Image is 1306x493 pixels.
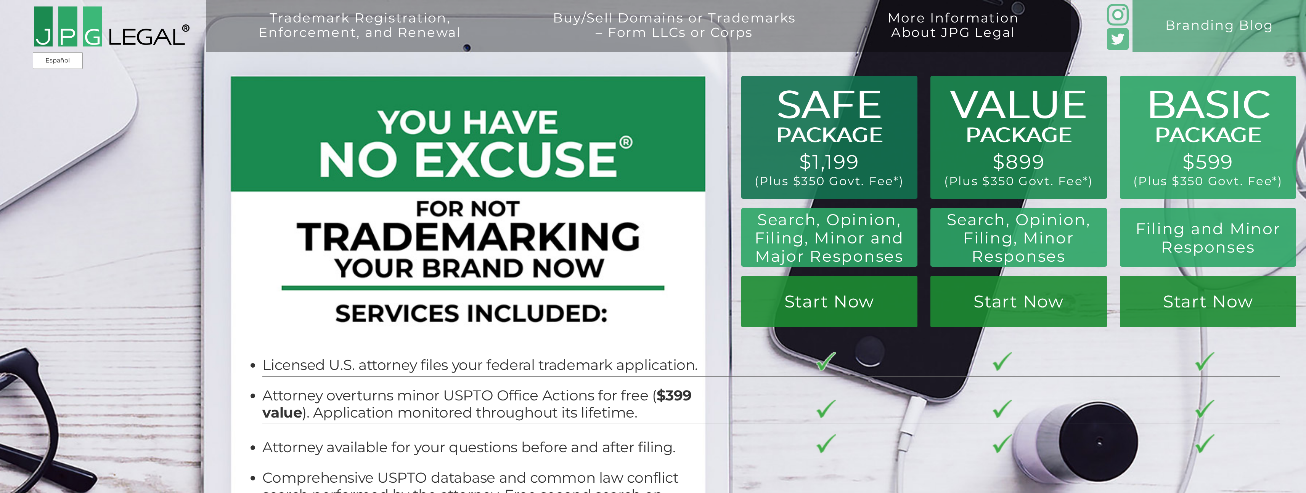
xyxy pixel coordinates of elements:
[1107,28,1129,50] img: Twitter_Social_Icon_Rounded_Square_Color-mid-green3-90.png
[816,400,836,419] img: checkmark-border-3.png
[993,352,1012,371] img: checkmark-border-3.png
[816,352,836,371] img: checkmark-border-3.png
[1195,434,1214,453] img: checkmark-border-3.png
[262,387,702,421] li: Attorney overturns minor USPTO Office Actions for free ( ). Application monitored throughout its ...
[262,357,702,374] li: Licensed U.S. attorney files your federal trademark application.
[816,434,836,453] img: checkmark-border-3.png
[993,434,1012,453] img: checkmark-border-3.png
[33,5,190,48] img: 2016-logo-black-letters-3-r.png
[1195,352,1214,371] img: checkmark-border-3.png
[1130,220,1286,256] h2: Filing and Minor Responses
[262,387,691,421] b: $399 value
[941,211,1097,266] h2: Search, Opinion, Filing, Minor Responses
[514,11,835,63] a: Buy/Sell Domains or Trademarks– Form LLCs or Corps
[993,400,1012,419] img: checkmark-border-3.png
[262,439,702,456] li: Attorney available for your questions before and after filing.
[930,276,1107,327] a: Start Now
[749,211,909,266] h2: Search, Opinion, Filing, Minor and Major Responses
[848,11,1058,63] a: More InformationAbout JPG Legal
[219,11,500,63] a: Trademark Registration,Enforcement, and Renewal
[1120,276,1296,327] a: Start Now
[741,276,917,327] a: Start Now
[35,54,80,67] a: Español
[1107,4,1129,26] img: glyph-logo_May2016-green3-90.png
[1195,400,1214,419] img: checkmark-border-3.png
